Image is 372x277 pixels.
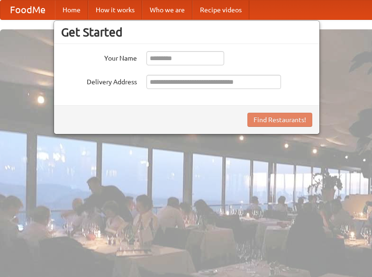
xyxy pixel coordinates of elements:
[0,0,55,19] a: FoodMe
[247,113,312,127] button: Find Restaurants!
[61,51,137,63] label: Your Name
[61,25,312,39] h3: Get Started
[61,75,137,87] label: Delivery Address
[88,0,142,19] a: How it works
[142,0,192,19] a: Who we are
[55,0,88,19] a: Home
[192,0,249,19] a: Recipe videos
